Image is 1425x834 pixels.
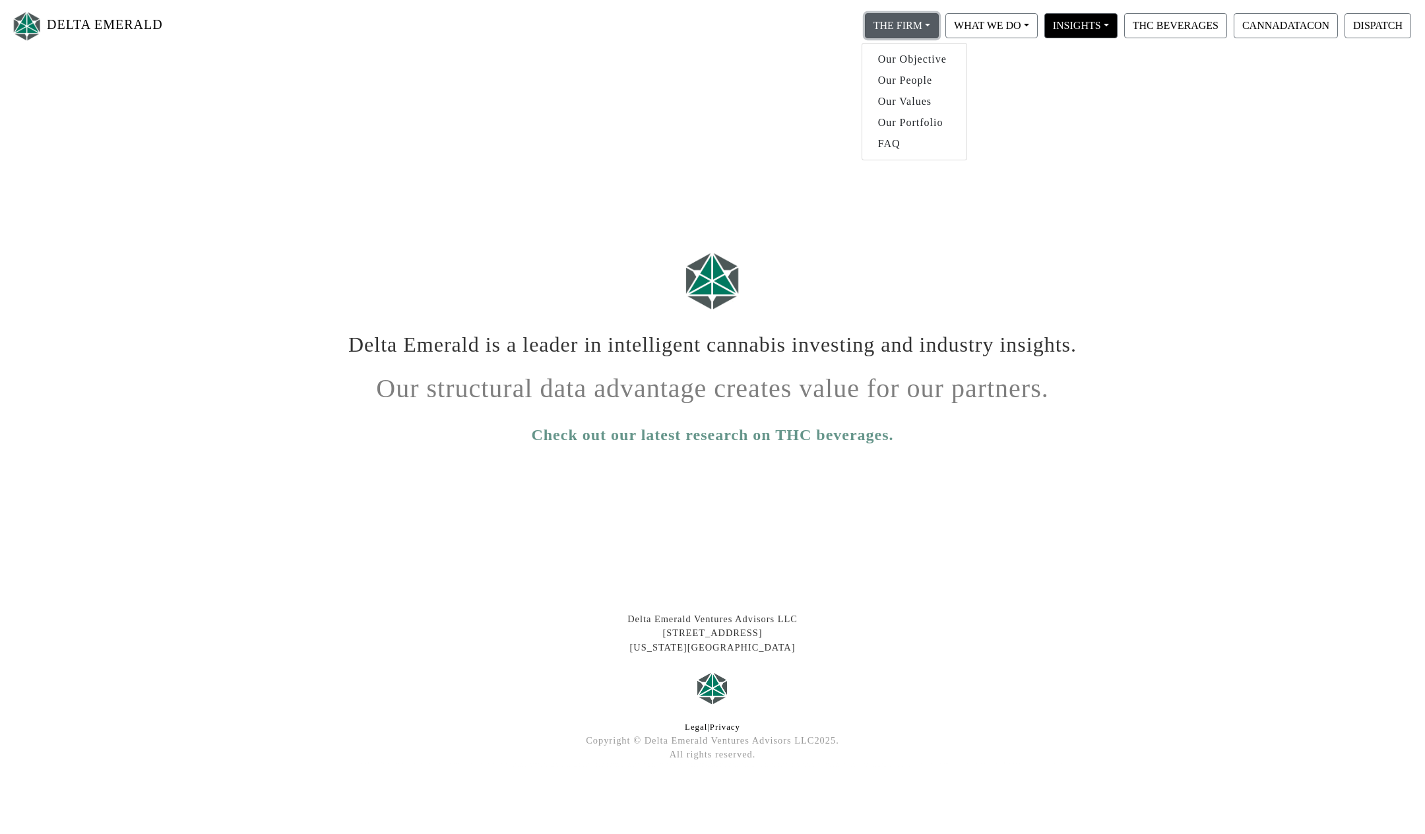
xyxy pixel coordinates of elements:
[346,322,1079,357] h1: Delta Emerald is a leader in intelligent cannabis investing and industry insights.
[693,668,732,708] img: Logo
[862,43,967,160] div: THE FIRM
[680,246,745,315] img: Logo
[1341,19,1414,30] a: DISPATCH
[336,762,1089,769] div: At Delta Emerald Ventures, we lead in cannabis technology investing and industry insights, levera...
[865,13,939,38] button: THE FIRM
[1345,13,1411,38] button: DISPATCH
[862,70,966,91] a: Our People
[710,722,740,732] a: Privacy
[336,612,1089,655] div: Delta Emerald Ventures Advisors LLC [STREET_ADDRESS] [US_STATE][GEOGRAPHIC_DATA]
[346,363,1079,404] h1: Our structural data advantage creates value for our partners.
[945,13,1038,38] button: WHAT WE DO
[11,5,163,47] a: DELTA EMERALD
[685,722,707,732] a: Legal
[1230,19,1341,30] a: CANNADATACON
[1121,19,1230,30] a: THC BEVERAGES
[862,112,966,133] a: Our Portfolio
[862,49,966,70] a: Our Objective
[336,734,1089,748] div: Copyright © Delta Emerald Ventures Advisors LLC 2025 .
[336,721,1089,734] div: |
[1124,13,1227,38] button: THC BEVERAGES
[11,9,44,44] img: Logo
[531,423,893,447] a: Check out our latest research on THC beverages.
[1044,13,1118,38] button: INSIGHTS
[1234,13,1338,38] button: CANNADATACON
[862,133,966,154] a: FAQ
[336,748,1089,762] div: All rights reserved.
[862,91,966,112] a: Our Values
